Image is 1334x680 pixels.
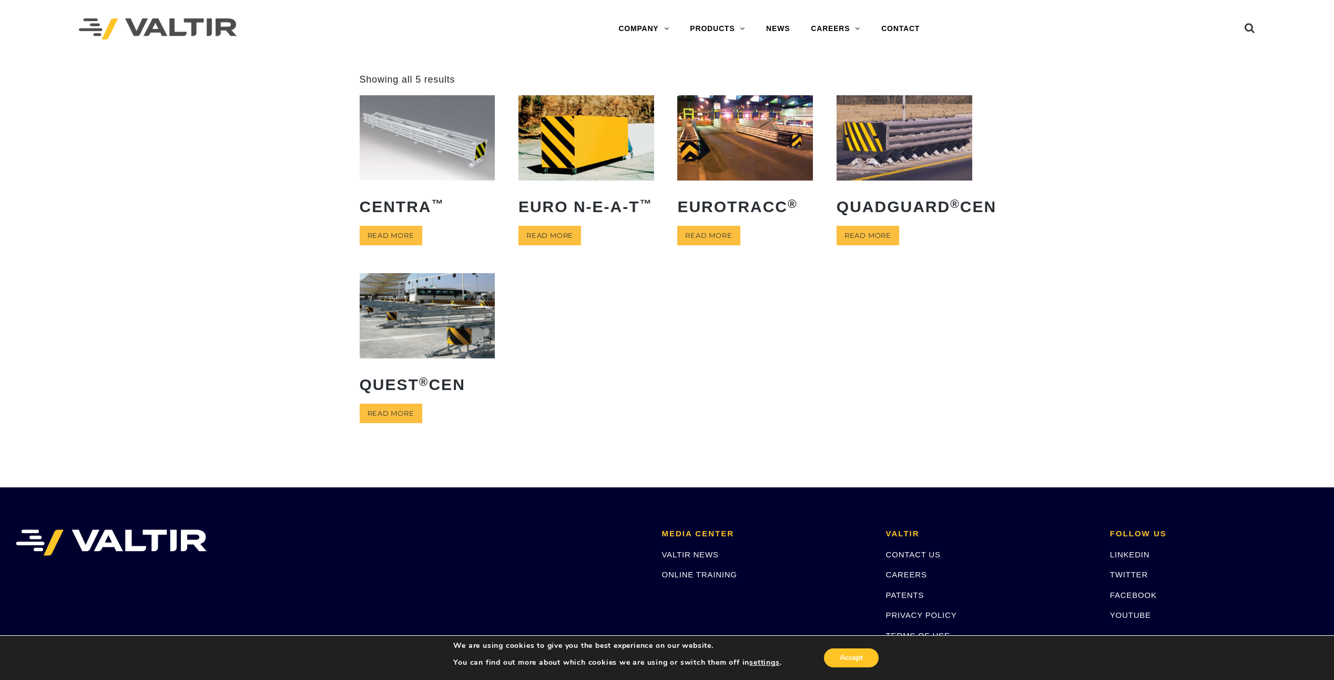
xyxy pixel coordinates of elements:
h2: VALTIR [886,529,1094,538]
a: Read more about “Euro N-E-A-T™” [518,226,581,245]
h2: EuroTRACC [677,190,813,223]
a: TERMS OF USE [886,631,950,640]
h2: CENTRA [360,190,495,223]
a: CAREERS [886,570,927,579]
h2: Euro N-E-A-T [518,190,654,223]
p: Showing all 5 results [360,74,455,86]
a: ONLINE TRAINING [661,570,737,579]
sup: ® [950,197,960,211]
a: PATENTS [886,591,924,599]
a: Read more about “QUEST® CEN” [360,404,422,423]
a: NEWS [756,18,800,39]
a: Read more about “EuroTRACC®” [677,226,740,245]
a: CONTACT US [886,550,941,559]
a: YOUTUBE [1110,611,1151,619]
a: Euro N-E-A-T™ [518,95,654,223]
a: TWITTER [1110,570,1148,579]
p: We are using cookies to give you the best experience on our website. [453,641,781,651]
a: PRODUCTS [679,18,756,39]
a: CONTACT [871,18,930,39]
a: QuadGuard®CEN [837,95,972,223]
h2: FOLLOW US [1110,529,1318,538]
a: Read more about “QuadGuard® CEN” [837,226,899,245]
a: CAREERS [800,18,871,39]
a: FACEBOOK [1110,591,1157,599]
a: QUEST®CEN [360,273,495,401]
button: settings [749,658,779,667]
sup: ™ [432,197,445,211]
a: COMPANY [608,18,679,39]
h2: QuadGuard CEN [837,190,972,223]
button: Accept [824,648,879,667]
a: CENTRA™ [360,95,495,223]
a: LINKEDIN [1110,550,1150,559]
sup: ™ [640,197,653,211]
p: You can find out more about which cookies we are using or switch them off in . [453,658,781,667]
h2: QUEST CEN [360,368,495,401]
a: EuroTRACC® [677,95,813,223]
h2: MEDIA CENTER [661,529,870,538]
a: Read more about “CENTRA™” [360,226,422,245]
img: VALTIR [16,529,207,556]
sup: ® [788,197,798,211]
a: PRIVACY POLICY [886,611,957,619]
img: Valtir [79,18,237,40]
a: VALTIR NEWS [661,550,718,559]
sup: ® [419,375,429,388]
